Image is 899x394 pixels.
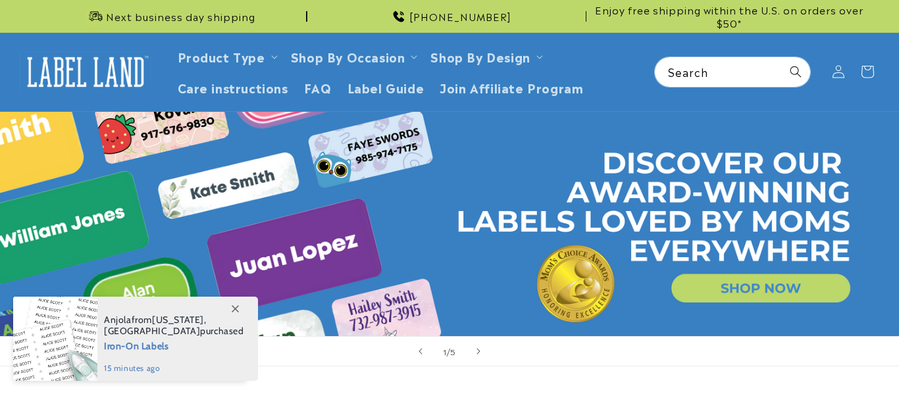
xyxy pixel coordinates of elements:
span: Join Affiliate Program [440,80,583,95]
span: / [447,345,451,358]
span: Label Guide [347,80,424,95]
span: FAQ [304,80,332,95]
span: Care instructions [178,80,288,95]
span: [PHONE_NUMBER] [409,10,511,23]
span: Enjoy free shipping within the U.S. on orders over $50* [592,3,866,29]
span: 1 [443,345,447,358]
a: Product Type [178,47,265,65]
summary: Shop By Design [423,41,548,72]
span: 5 [450,345,456,358]
button: Next slide [464,337,493,366]
a: Label Guide [340,72,432,103]
summary: Product Type [170,41,283,72]
a: Care instructions [170,72,296,103]
span: Next business day shipping [106,10,255,23]
span: Shop By Occasion [291,49,405,64]
span: from , purchased [104,314,244,337]
img: Label Land [20,51,151,92]
a: Label Land [15,47,157,97]
a: Shop By Design [430,47,530,65]
summary: Shop By Occasion [283,41,423,72]
span: Anjola [104,314,132,326]
span: [GEOGRAPHIC_DATA] [104,325,200,337]
a: FAQ [296,72,340,103]
a: Join Affiliate Program [432,72,591,103]
button: Search [781,57,810,86]
button: Previous slide [406,337,435,366]
span: [US_STATE] [152,314,204,326]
